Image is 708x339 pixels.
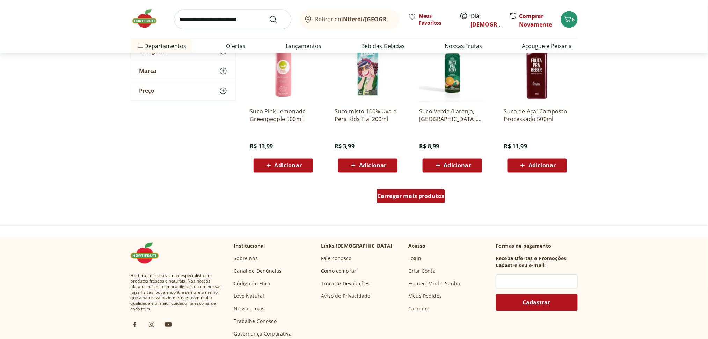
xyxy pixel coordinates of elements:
h3: Receba Ofertas e Promoções! [496,255,568,262]
h3: Cadastre seu e-mail: [496,262,546,269]
button: Marca [131,61,236,81]
button: Menu [136,38,145,54]
span: R$ 3,99 [335,143,355,150]
a: Esqueci Minha Senha [409,280,460,287]
a: Canal de Denúncias [234,268,282,275]
img: Suco de Açaí Composto Processado 500ml [504,36,570,102]
a: Sobre nós [234,255,258,262]
a: Suco misto 100% Uva e Pera Kids Tial 200ml [335,108,401,123]
a: Leve Natural [234,293,264,300]
span: Departamentos [136,38,187,54]
a: Governança Corporativa [234,331,292,338]
a: [DEMOGRAPHIC_DATA] [471,21,534,28]
button: Cadastrar [496,294,578,311]
span: Carregar mais produtos [377,194,445,199]
a: Criar Conta [409,268,436,275]
a: Bebidas Geladas [361,42,405,50]
img: Hortifruti [131,243,166,264]
span: R$ 11,99 [504,143,527,150]
a: Nossas Lojas [234,306,265,312]
span: R$ 13,99 [250,143,273,150]
span: Adicionar [444,163,471,168]
a: Fale conosco [321,255,352,262]
img: Suco Pink Lemonade Greenpeople 500ml [250,36,316,102]
p: Links [DEMOGRAPHIC_DATA] [321,243,393,250]
a: Lançamentos [286,42,321,50]
a: Carregar mais produtos [377,189,445,206]
button: Adicionar [254,159,313,173]
img: Hortifruti [131,8,166,29]
a: Carrinho [409,306,430,312]
span: 6 [572,16,575,23]
a: Login [409,255,422,262]
button: Preço [131,81,236,100]
p: Institucional [234,243,265,250]
img: ytb [164,321,173,329]
img: Suco Verde (Laranja, Hortelã, Couve, Maça e Gengibre) 250ml [419,36,486,102]
a: Comprar Novamente [519,12,552,28]
img: ig [147,321,156,329]
img: Suco misto 100% Uva e Pera Kids Tial 200ml [335,36,401,102]
a: Suco de Açaí Composto Processado 500ml [504,108,570,123]
a: Meus Favoritos [408,13,451,27]
a: Suco Verde (Laranja, [GEOGRAPHIC_DATA], Couve, Maça e Gengibre) 250ml [419,108,486,123]
a: Suco Pink Lemonade Greenpeople 500ml [250,108,316,123]
p: Formas de pagamento [496,243,578,250]
span: Hortifruti é o seu vizinho especialista em produtos frescos e naturais. Nas nossas plataformas de... [131,273,223,312]
input: search [174,10,291,29]
span: Marca [139,67,157,74]
a: Nossas Frutas [445,42,482,50]
b: Niterói/[GEOGRAPHIC_DATA] [343,15,423,23]
button: Carrinho [561,11,578,28]
span: Adicionar [275,163,302,168]
a: Aviso de Privacidade [321,293,371,300]
button: Adicionar [338,159,397,173]
img: fb [131,321,139,329]
button: Retirar emNiterói/[GEOGRAPHIC_DATA] [300,10,400,29]
a: Trocas e Devoluções [321,280,370,287]
span: R$ 8,99 [419,143,439,150]
a: Como comprar [321,268,357,275]
span: Adicionar [359,163,386,168]
p: Acesso [409,243,426,250]
span: Adicionar [528,163,556,168]
span: Cadastrar [523,300,550,306]
button: Adicionar [508,159,567,173]
span: Retirar em [315,16,392,22]
span: Preço [139,87,155,94]
a: Meus Pedidos [409,293,442,300]
a: Ofertas [226,42,246,50]
button: Submit Search [269,15,286,24]
span: Olá, [471,12,502,29]
a: Código de Ética [234,280,271,287]
a: Açougue e Peixaria [522,42,572,50]
button: Adicionar [423,159,482,173]
span: Meus Favoritos [419,13,451,27]
a: Trabalhe Conosco [234,318,277,325]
